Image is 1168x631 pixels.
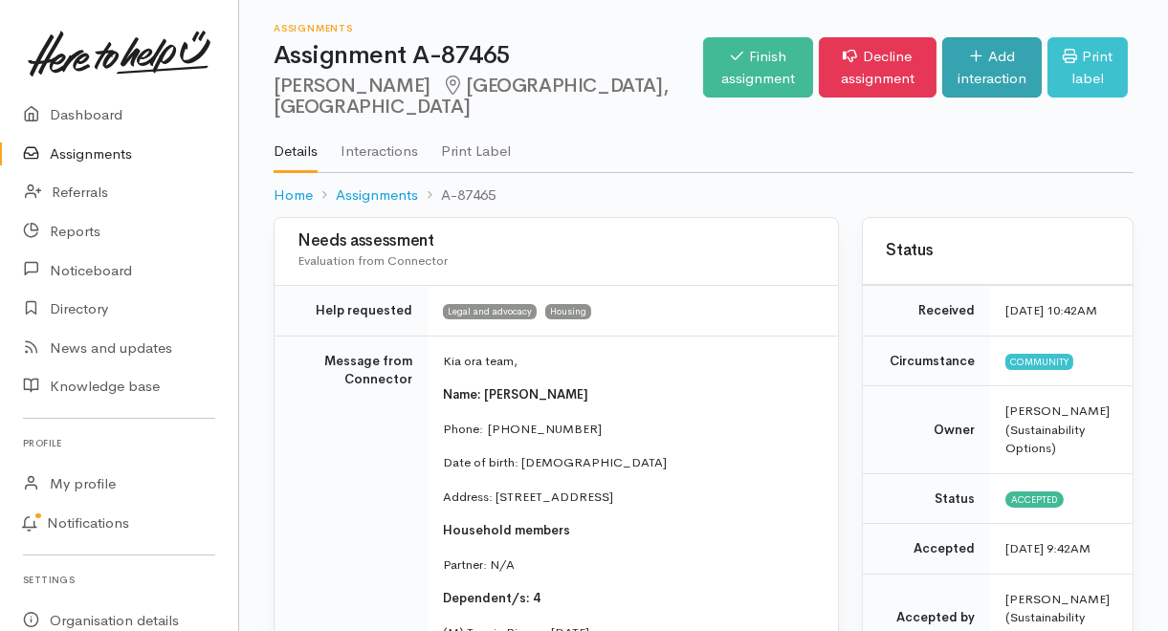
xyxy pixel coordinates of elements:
nav: breadcrumb [274,173,1134,218]
h6: Assignments [274,23,703,33]
span: Housing [545,304,591,319]
p: Date of birth: [DEMOGRAPHIC_DATA] [443,453,815,472]
li: A-87465 [418,185,496,207]
span: Dependent/s: 4 [443,590,540,606]
a: Home [274,185,313,207]
span: Evaluation from Connector [298,252,448,269]
p: Kia ora team, [443,352,815,371]
h6: Settings [23,567,215,593]
a: Print Label [441,118,511,171]
a: Assignments [336,185,418,207]
a: Interactions [341,118,418,171]
p: Partner: N/A [443,555,815,575]
span: [GEOGRAPHIC_DATA], [GEOGRAPHIC_DATA] [274,74,668,119]
h2: [PERSON_NAME] [274,76,703,119]
span: [PERSON_NAME] (Sustainability Options) [1005,403,1110,456]
a: Details [274,118,318,173]
p: Address: [STREET_ADDRESS] [443,488,815,507]
time: [DATE] 10:42AM [1005,302,1097,318]
p: Phone: [PHONE_NUMBER] [443,420,815,439]
time: [DATE] 9:42AM [1005,540,1091,556]
span: Household members [443,522,570,538]
span: Name: [PERSON_NAME] [443,386,588,403]
td: Status [863,473,990,524]
h6: Profile [23,430,215,456]
a: Decline assignment [819,37,937,98]
td: Circumstance [863,336,990,386]
a: Print label [1047,37,1128,98]
span: Legal and advocacy [443,304,537,319]
td: Help requested [275,286,428,337]
a: Finish assignment [703,37,812,98]
td: Owner [863,386,990,474]
h3: Needs assessment [298,232,815,250]
span: Accepted [1005,491,1064,507]
td: Accepted [863,524,990,575]
h1: Assignment A-87465 [274,42,703,70]
span: Community [1005,354,1073,369]
td: Received [863,286,990,337]
h3: Status [886,242,1110,260]
a: Add interaction [942,37,1042,98]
